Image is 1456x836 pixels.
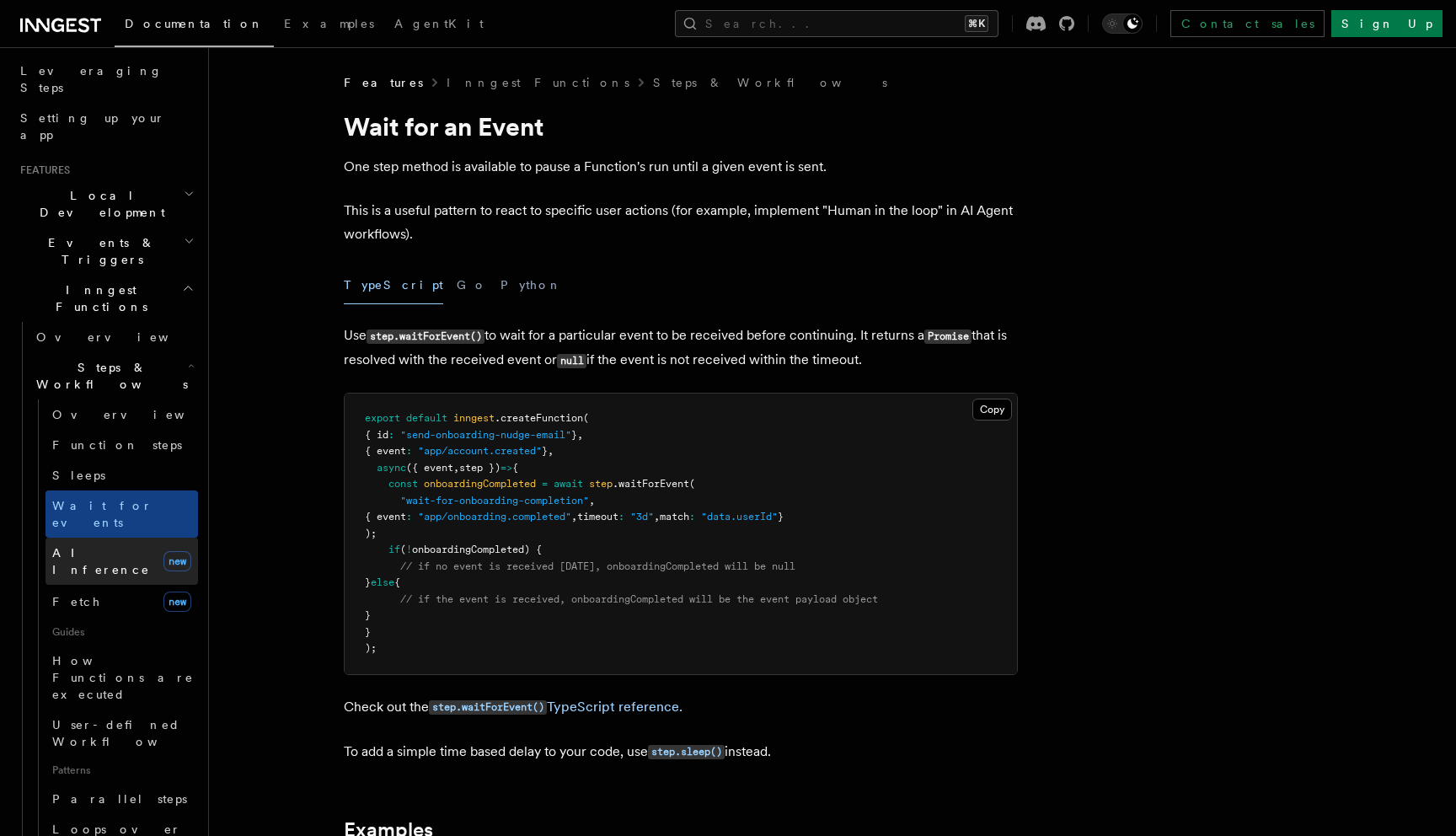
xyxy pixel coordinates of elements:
span: = [542,478,548,490]
a: AI Inferencenew [45,538,198,585]
a: Sign Up [1331,10,1443,37]
span: Steps & Workflows [29,359,188,393]
span: Documentation [125,17,264,30]
a: Function steps [45,430,198,460]
span: Overview [36,330,210,344]
span: .createFunction [495,412,583,424]
span: } [778,511,784,522]
code: step.sleep() [648,745,725,759]
span: Features [344,74,423,91]
span: } [365,576,371,588]
span: step [589,478,613,490]
a: Inngest Functions [447,74,629,91]
code: step.waitForEvent() [429,700,547,715]
span: // if the event is received, onboardingCompleted will be the event payload object [400,593,878,605]
span: match [660,511,689,522]
span: timeout [577,511,618,522]
a: How Functions are executed [45,646,198,710]
span: "app/account.created" [418,445,542,457]
span: "wait-for-onboarding-completion" [400,495,589,506]
span: Leveraging Steps [20,64,163,94]
span: User-defined Workflows [52,718,204,748]
span: : [406,445,412,457]
span: Features [13,163,70,177]
span: default [406,412,447,424]
span: Setting up your app [20,111,165,142]
span: else [371,576,394,588]
p: Check out the [344,695,1018,720]
span: Inngest Functions [13,281,182,315]
span: } [571,429,577,441]
span: , [589,495,595,506]
span: { [394,576,400,588]
a: Steps & Workflows [653,74,887,91]
span: { event [365,511,406,522]
a: User-defined Workflows [45,710,198,757]
span: Local Development [13,187,184,221]
span: , [577,429,583,441]
span: onboardingCompleted [424,478,536,490]
p: This is a useful pattern to react to specific user actions (for example, implement "Human in the ... [344,199,1018,246]
span: Wait for events [52,499,153,529]
button: Steps & Workflows [29,352,198,399]
span: "send-onboarding-nudge-email" [400,429,571,441]
span: ( [689,478,695,490]
span: "app/onboarding.completed" [418,511,571,522]
button: Events & Triggers [13,228,198,275]
a: step.waitForEvent()TypeScript reference. [429,699,682,715]
h1: Wait for an Event [344,111,1018,142]
span: { event [365,445,406,457]
span: .waitForEvent [613,478,689,490]
span: const [388,478,418,490]
kbd: ⌘K [965,15,988,32]
p: Use to wait for a particular event to be received before continuing. It returns a that is resolve... [344,324,1018,372]
button: Toggle dark mode [1102,13,1143,34]
span: { [512,462,518,474]
span: step }) [459,462,500,474]
span: Guides [45,619,198,646]
span: await [554,478,583,490]
span: ); [365,642,377,654]
span: export [365,412,400,424]
a: Parallel steps [45,784,198,814]
a: AgentKit [384,5,494,46]
code: Promise [924,330,972,344]
span: { id [365,429,388,441]
span: , [571,511,577,522]
code: null [557,354,586,368]
span: new [163,592,191,612]
span: , [654,511,660,522]
p: To add a simple time based delay to your code, use instead. [344,740,1018,764]
a: Setting up your app [13,103,198,150]
span: ); [365,528,377,539]
span: "data.userId" [701,511,778,522]
a: Documentation [115,5,274,47]
span: Parallel steps [52,792,187,806]
span: if [388,544,400,555]
span: Fetch [52,595,101,608]
span: ( [400,544,406,555]
span: => [500,462,512,474]
span: } [365,609,371,621]
span: AI Inference [52,546,150,576]
span: // if no event is received [DATE], onboardingCompleted will be null [400,560,795,572]
span: Overview [52,408,226,421]
a: Overview [45,399,198,430]
a: Fetchnew [45,585,198,619]
span: , [453,462,459,474]
span: } [365,626,371,638]
button: Copy [972,399,1012,421]
span: ! [406,544,412,555]
span: Examples [284,17,374,30]
span: async [377,462,406,474]
span: , [548,445,554,457]
a: step.sleep() [648,743,725,759]
a: Overview [29,322,198,352]
span: Function steps [52,438,182,452]
span: : [689,511,695,522]
a: Wait for events [45,490,198,538]
button: Python [500,266,562,304]
span: onboardingCompleted) { [412,544,542,555]
span: : [388,429,394,441]
a: Examples [274,5,384,46]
